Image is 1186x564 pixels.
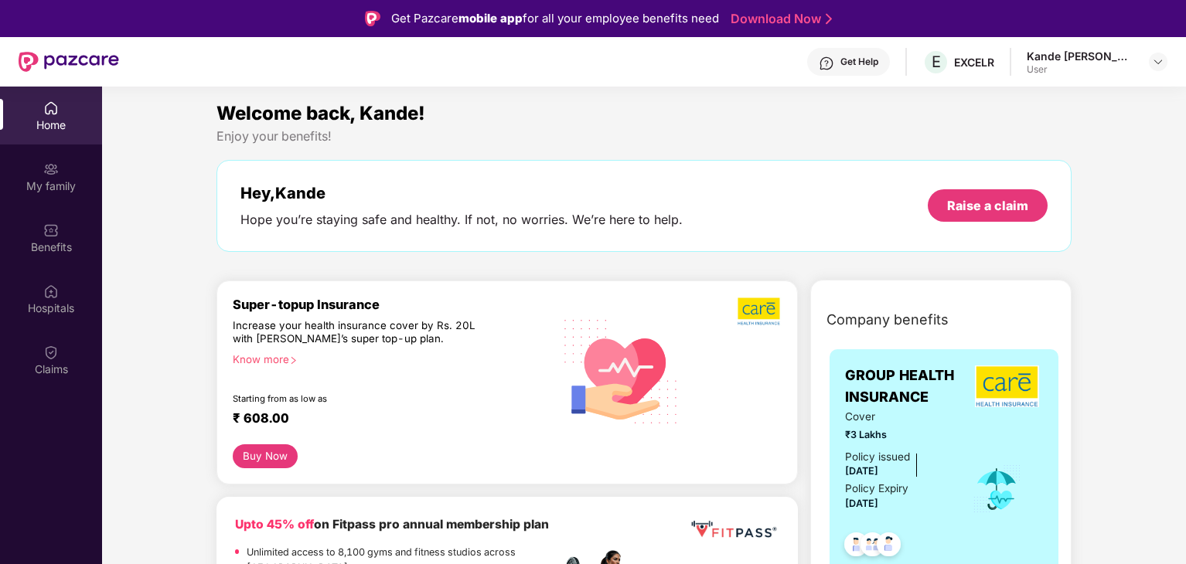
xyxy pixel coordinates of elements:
[975,365,1039,407] img: insurerLogo
[365,11,380,26] img: Logo
[216,128,1072,144] div: Enjoy your benefits!
[845,365,972,409] span: GROUP HEALTH INSURANCE
[233,319,486,347] div: Increase your health insurance cover by Rs. 20L with [PERSON_NAME]’s super top-up plan.
[731,11,827,27] a: Download Now
[43,161,59,177] img: svg+xml;base64,PHN2ZyB3aWR0aD0iMjAiIGhlaWdodD0iMjAiIHZpZXdCb3g9IjAgMCAyMCAyMCIgZmlsbD0ibm9uZSIgeG...
[947,197,1028,214] div: Raise a claim
[43,100,59,116] img: svg+xml;base64,PHN2ZyBpZD0iSG9tZSIgeG1sbnM9Imh0dHA6Ly93d3cudzMub3JnLzIwMDAvc3ZnIiB3aWR0aD0iMjAiIG...
[688,515,779,544] img: fppp.png
[216,102,425,124] span: Welcome back, Kande!
[1152,56,1164,68] img: svg+xml;base64,PHN2ZyBpZD0iRHJvcGRvd24tMzJ4MzIiIHhtbG5zPSJodHRwOi8vd3d3LnczLm9yZy8yMDAwL3N2ZyIgd2...
[972,464,1022,515] img: icon
[845,449,910,465] div: Policy issued
[932,53,941,71] span: E
[954,55,994,70] div: EXCELR
[845,481,908,497] div: Policy Expiry
[845,465,878,477] span: [DATE]
[289,356,298,365] span: right
[233,444,298,468] button: Buy Now
[845,498,878,509] span: [DATE]
[819,56,834,71] img: svg+xml;base64,PHN2ZyBpZD0iSGVscC0zMngzMiIgeG1sbnM9Imh0dHA6Ly93d3cudzMub3JnLzIwMDAvc3ZnIiB3aWR0aD...
[43,223,59,238] img: svg+xml;base64,PHN2ZyBpZD0iQmVuZWZpdHMiIHhtbG5zPSJodHRwOi8vd3d3LnczLm9yZy8yMDAwL3N2ZyIgd2lkdGg9Ij...
[458,11,523,25] strong: mobile app
[233,353,544,364] div: Know more
[1027,63,1135,76] div: User
[19,52,119,72] img: New Pazcare Logo
[43,284,59,299] img: svg+xml;base64,PHN2ZyBpZD0iSG9zcGl0YWxzIiB4bWxucz0iaHR0cDovL3d3dy53My5vcmcvMjAwMC9zdmciIHdpZHRoPS...
[840,56,878,68] div: Get Help
[826,11,832,27] img: Stroke
[845,427,951,443] span: ₹3 Lakhs
[43,345,59,360] img: svg+xml;base64,PHN2ZyBpZD0iQ2xhaW0iIHhtbG5zPSJodHRwOi8vd3d3LnczLm9yZy8yMDAwL3N2ZyIgd2lkdGg9IjIwIi...
[240,212,683,228] div: Hope you’re staying safe and healthy. If not, no worries. We’re here to help.
[553,301,690,440] img: svg+xml;base64,PHN2ZyB4bWxucz0iaHR0cDovL3d3dy53My5vcmcvMjAwMC9zdmciIHhtbG5zOnhsaW5rPSJodHRwOi8vd3...
[233,393,487,404] div: Starting from as low as
[845,409,951,425] span: Cover
[1027,49,1135,63] div: Kande [PERSON_NAME]
[240,184,683,202] div: Hey, Kande
[391,9,719,28] div: Get Pazcare for all your employee benefits need
[235,517,549,532] b: on Fitpass pro annual membership plan
[233,410,537,429] div: ₹ 608.00
[235,517,314,532] b: Upto 45% off
[233,297,553,312] div: Super-topup Insurance
[738,297,782,326] img: b5dec4f62d2307b9de63beb79f102df3.png
[826,309,949,331] span: Company benefits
